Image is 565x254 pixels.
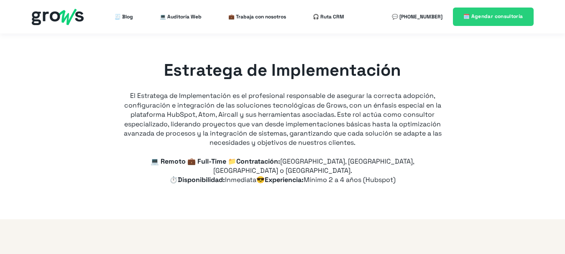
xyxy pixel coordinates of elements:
span: Mínimo 2 a 4 años (Hubspot) [304,175,396,184]
a: 🎧 Ruta CRM [313,8,344,25]
span: [GEOGRAPHIC_DATA], [GEOGRAPHIC_DATA], [GEOGRAPHIC_DATA] o [GEOGRAPHIC_DATA]. [213,157,415,175]
a: 💼 Trabaja con nosotros [228,8,286,25]
h1: Estratega de Implementación [124,59,442,82]
a: 🗓️ Agendar consultoría [453,8,534,26]
img: grows - hubspot [32,9,84,25]
div: El Estratega de Implementación es el profesional responsable de asegurar la correcta adopción, co... [124,59,442,148]
span: Inmediata [225,175,256,184]
a: 🧾 Blog [115,8,133,25]
p: 💻 Remoto 💼 Full-Time 📁Contratación: ⏱️Disponibilidad: 😎Experiencia: [124,157,442,185]
a: 💬 [PHONE_NUMBER] [392,8,442,25]
span: 🗓️ Agendar consultoría [463,13,523,20]
a: 💻 Auditoría Web [160,8,202,25]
